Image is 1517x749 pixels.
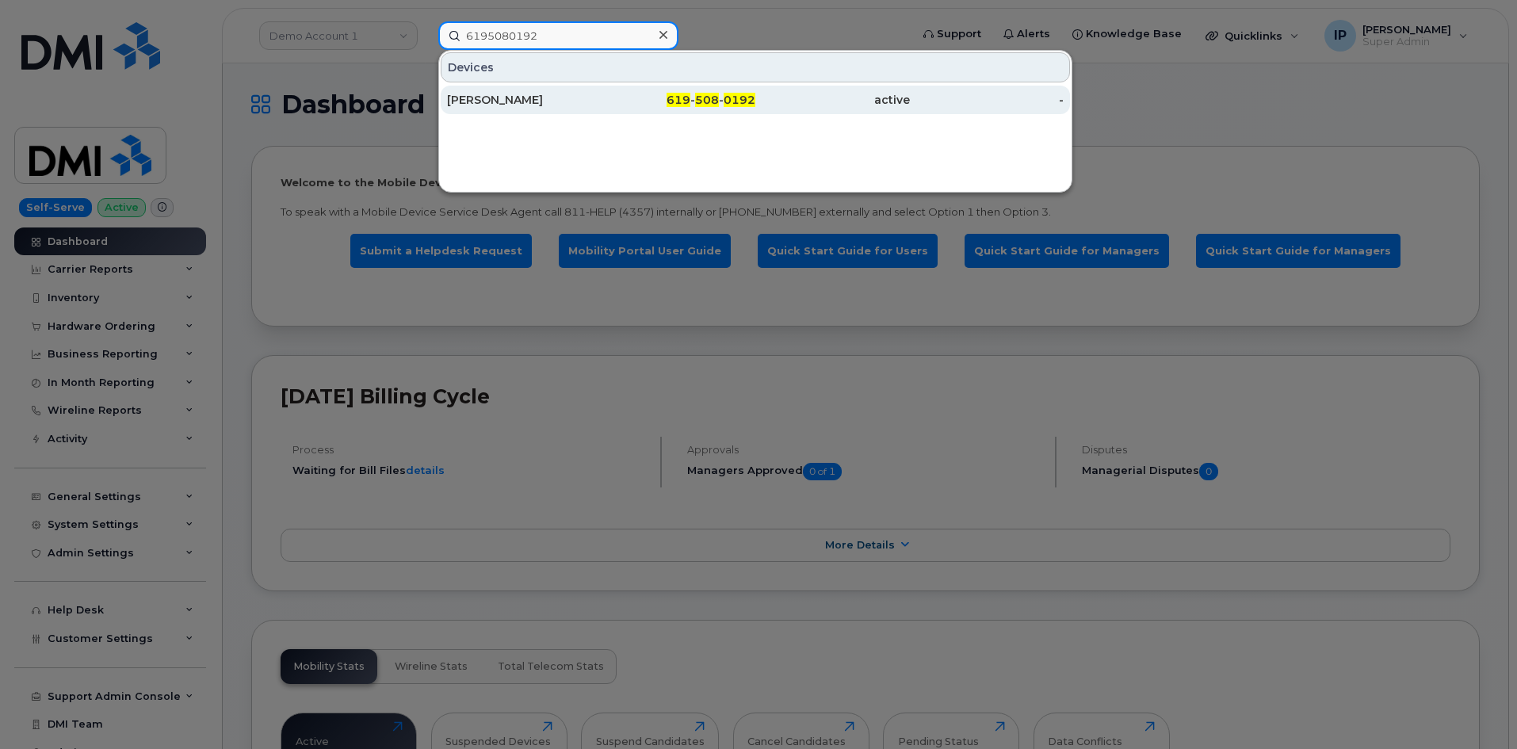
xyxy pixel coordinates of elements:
div: active [755,92,910,108]
div: - - [602,92,756,108]
span: 619 [667,93,690,107]
a: [PERSON_NAME]619-508-0192active- [441,86,1070,114]
span: 508 [695,93,719,107]
span: 0192 [724,93,755,107]
div: [PERSON_NAME] [447,92,602,108]
div: - [910,92,1064,108]
div: Devices [441,52,1070,82]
